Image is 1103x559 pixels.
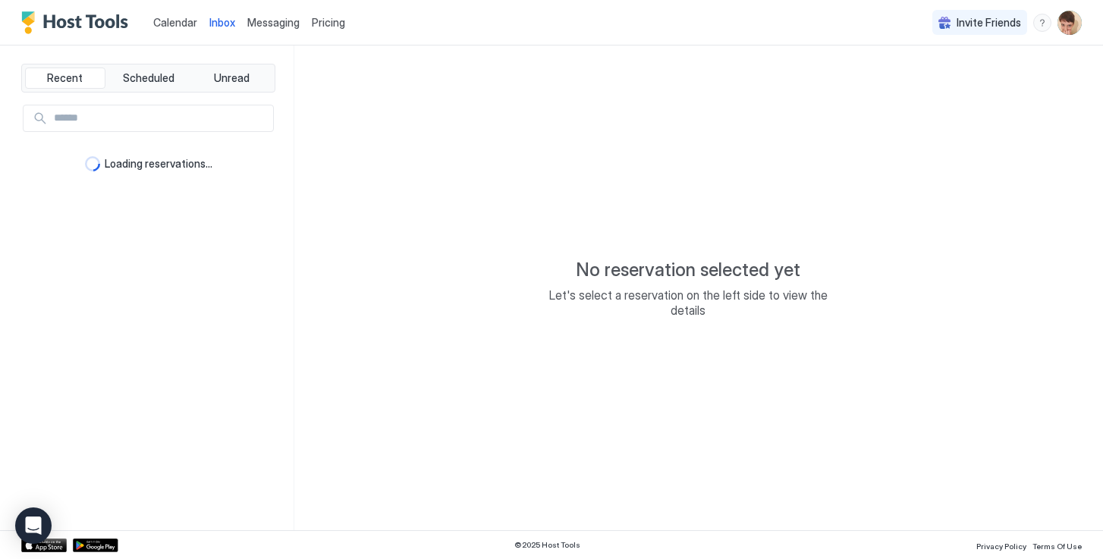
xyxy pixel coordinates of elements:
a: Privacy Policy [976,537,1026,553]
span: Privacy Policy [976,542,1026,551]
span: No reservation selected yet [576,259,800,281]
a: Google Play Store [73,539,118,552]
a: Terms Of Use [1032,537,1082,553]
span: Messaging [247,16,300,29]
span: Calendar [153,16,197,29]
a: Host Tools Logo [21,11,135,34]
button: Unread [191,68,272,89]
span: Inbox [209,16,235,29]
a: Messaging [247,14,300,30]
div: loading [85,156,100,171]
span: Invite Friends [957,16,1021,30]
a: Inbox [209,14,235,30]
input: Input Field [48,105,273,131]
span: Let's select a reservation on the left side to view the details [536,287,840,318]
button: Scheduled [108,68,189,89]
div: Open Intercom Messenger [15,507,52,544]
div: tab-group [21,64,275,93]
div: User profile [1057,11,1082,35]
div: menu [1033,14,1051,32]
span: © 2025 Host Tools [514,540,580,550]
span: Scheduled [123,71,174,85]
a: Calendar [153,14,197,30]
a: App Store [21,539,67,552]
span: Recent [47,71,83,85]
span: Terms Of Use [1032,542,1082,551]
button: Recent [25,68,105,89]
span: Unread [214,71,250,85]
span: Loading reservations... [105,157,212,171]
span: Pricing [312,16,345,30]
